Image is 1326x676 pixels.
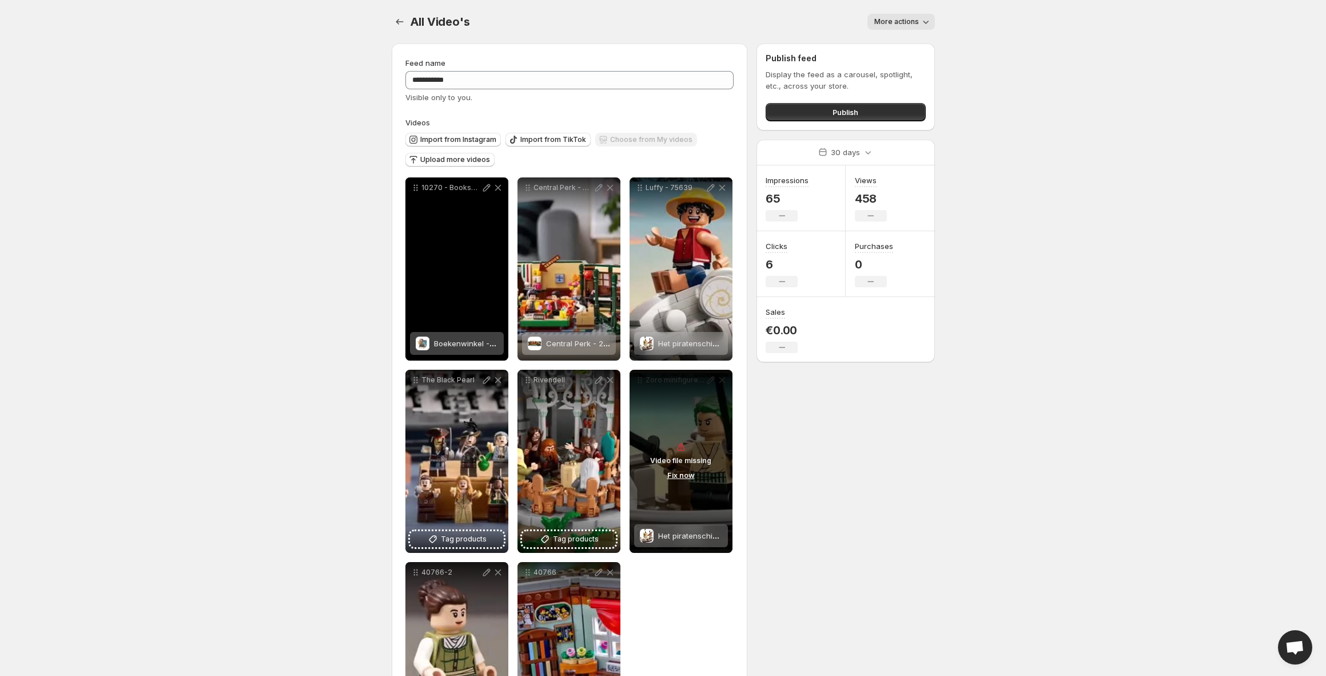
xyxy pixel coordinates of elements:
[421,375,481,385] p: The Black Pearl
[766,323,798,337] p: €0.00
[533,568,593,577] p: 40766
[658,531,794,540] span: Het piratenschip Going Merry - 75639
[766,258,798,271] p: 6
[553,533,599,545] span: Tag products
[517,370,620,553] div: RivendellTag products
[405,133,501,147] button: Import from Instagram
[533,375,593,385] p: Rivendell
[520,135,586,144] span: Import from TikTok
[766,306,785,318] h3: Sales
[392,14,408,30] button: Settings
[517,177,620,361] div: Central Perk - 21319Central Perk - 21319Central Perk - 21319
[405,177,508,361] div: 10270 - BookshopBoekenwinkel - 10270Boekenwinkel - 10270
[833,106,858,118] span: Publish
[533,183,593,192] p: Central Perk - 21319
[546,339,618,348] span: Central Perk - 21319
[405,370,508,553] div: The Black PearlTag products
[420,135,496,144] span: Import from Instagram
[640,529,653,543] img: Het piratenschip Going Merry - 75639
[831,147,860,158] p: 30 days
[640,337,653,350] img: Het piratenschip Going Merry - 75639
[421,568,481,577] p: 40766-2
[421,183,481,192] p: 10270 - Bookshop
[630,370,732,553] div: Zoro minifigure - 75639Video file missingFix nowHet piratenschip Going Merry - 75639Het piratensc...
[766,175,809,186] h3: Impressions
[855,240,893,252] h3: Purchases
[410,531,504,547] button: Tag products
[766,240,787,252] h3: Clicks
[505,133,591,147] button: Import from TikTok
[630,177,732,361] div: Luffy - 75639Het piratenschip Going Merry - 75639Het piratenschip Going Merry - 75639
[766,69,925,92] p: Display the feed as a carousel, spotlight, etc., across your store.
[405,93,472,102] span: Visible only to you.
[405,118,430,127] span: Videos
[434,339,514,348] span: Boekenwinkel - 10270
[441,533,487,545] span: Tag products
[855,258,893,271] p: 0
[405,153,495,167] button: Upload more videos
[855,192,887,205] p: 458
[646,183,705,192] p: Luffy - 75639
[855,175,877,186] h3: Views
[658,339,794,348] span: Het piratenschip Going Merry - 75639
[874,17,919,26] span: More actions
[410,15,470,29] span: All Video's
[522,531,616,547] button: Tag products
[405,58,445,68] span: Feed name
[867,14,935,30] button: More actions
[1278,630,1312,665] div: Open chat
[766,53,925,64] h2: Publish feed
[420,155,490,164] span: Upload more videos
[664,469,698,481] button: Fix now
[766,103,925,121] button: Publish
[766,192,809,205] p: 65
[650,456,711,465] p: Video file missing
